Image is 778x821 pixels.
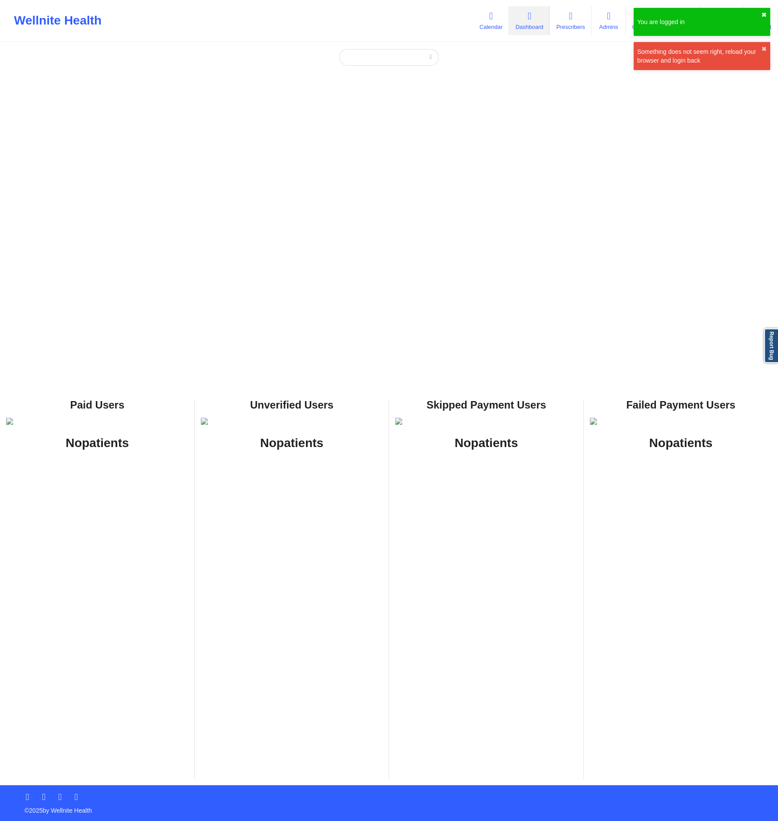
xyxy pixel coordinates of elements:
[473,6,509,35] a: Calendar
[637,18,761,26] div: You are logged in
[550,6,591,35] a: Prescribers
[590,398,772,412] div: Failed Payment Users
[395,435,578,451] h1: No patients
[201,418,383,425] img: foRBiVDZMKwAAAAASUVORK5CYII=
[764,328,778,363] a: Report Bug
[395,398,578,412] div: Skipped Payment Users
[761,46,767,53] button: close
[590,418,772,425] img: foRBiVDZMKwAAAAASUVORK5CYII=
[18,800,760,815] p: © 2025 by Wellnite Health
[590,435,772,451] h1: No patients
[6,435,189,451] h1: No patients
[592,6,626,35] a: Admins
[395,418,578,425] img: foRBiVDZMKwAAAAASUVORK5CYII=
[201,398,383,412] div: Unverified Users
[6,398,189,412] div: Paid Users
[201,435,383,451] h1: No patients
[626,6,661,35] a: Coaches
[761,11,767,18] button: close
[637,47,761,65] div: Something does not seem right, reload your browser and login back
[6,418,189,425] img: foRBiVDZMKwAAAAASUVORK5CYII=
[509,6,550,35] a: Dashboard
